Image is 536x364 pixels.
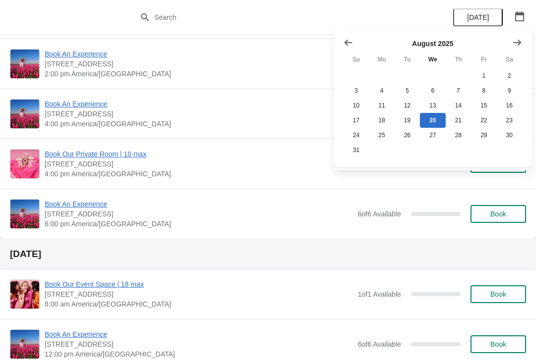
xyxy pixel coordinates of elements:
[10,50,39,78] img: Book An Experience | 1815 North Milwaukee Avenue, Chicago, IL, USA | 2:00 pm America/Chicago
[10,249,526,259] h2: [DATE]
[470,285,526,303] button: Book
[369,83,394,98] button: Monday August 4 2025
[420,51,445,68] th: Wednesday
[471,68,496,83] button: Friday August 1 2025
[471,113,496,128] button: Friday August 22 2025
[45,209,353,219] span: [STREET_ADDRESS]
[45,199,353,209] span: Book An Experience
[358,340,401,348] span: 6 of 6 Available
[395,113,420,128] button: Tuesday August 19 2025
[420,113,445,128] button: Today Wednesday August 20 2025
[490,340,506,348] span: Book
[45,279,353,289] span: Book Our Event Space | 18 max
[45,289,353,299] span: [STREET_ADDRESS]
[395,51,420,68] th: Tuesday
[339,34,357,52] button: Show previous month, July 2025
[446,98,471,113] button: Thursday August 14 2025
[497,51,522,68] th: Saturday
[45,349,353,359] span: 12:00 pm America/[GEOGRAPHIC_DATA]
[497,83,522,98] button: Saturday August 9 2025
[369,128,394,143] button: Monday August 25 2025
[45,329,353,339] span: Book An Experience
[467,13,489,21] span: [DATE]
[10,200,39,228] img: Book An Experience | 1815 North Milwaukee Avenue, Chicago, IL, USA | 6:00 pm America/Chicago
[420,128,445,143] button: Wednesday August 27 2025
[358,210,401,218] span: 6 of 6 Available
[45,169,353,179] span: 4:00 pm America/[GEOGRAPHIC_DATA]
[45,339,353,349] span: [STREET_ADDRESS]
[497,68,522,83] button: Saturday August 2 2025
[45,99,353,109] span: Book An Experience
[497,98,522,113] button: Saturday August 16 2025
[470,335,526,353] button: Book
[395,128,420,143] button: Tuesday August 26 2025
[471,83,496,98] button: Friday August 8 2025
[343,51,369,68] th: Sunday
[420,98,445,113] button: Wednesday August 13 2025
[45,219,353,229] span: 6:00 pm America/[GEOGRAPHIC_DATA]
[471,98,496,113] button: Friday August 15 2025
[446,51,471,68] th: Thursday
[508,34,526,52] button: Show next month, September 2025
[10,280,39,309] img: Book Our Event Space | 18 max | 1815 N. Milwaukee Ave., Chicago, IL 60647 | 8:00 am America/Chicago
[45,69,353,79] span: 2:00 pm America/[GEOGRAPHIC_DATA]
[154,8,402,26] input: Search
[10,150,39,178] img: Book Our Private Room | 10 max | 1815 N. Milwaukee Ave., Chicago, IL 60647 | 4:00 pm America/Chicago
[45,49,353,59] span: Book An Experience
[45,149,353,159] span: Book Our Private Room | 10 max
[497,128,522,143] button: Saturday August 30 2025
[10,100,39,128] img: Book An Experience | 1815 North Milwaukee Avenue, Chicago, IL, USA | 4:00 pm America/Chicago
[470,205,526,223] button: Book
[369,51,394,68] th: Monday
[395,98,420,113] button: Tuesday August 12 2025
[343,128,369,143] button: Sunday August 24 2025
[497,113,522,128] button: Saturday August 23 2025
[369,113,394,128] button: Monday August 18 2025
[446,113,471,128] button: Thursday August 21 2025
[45,109,353,119] span: [STREET_ADDRESS]
[10,330,39,359] img: Book An Experience | 1815 North Milwaukee Avenue, Chicago, IL, USA | 12:00 pm America/Chicago
[45,119,353,129] span: 4:00 pm America/[GEOGRAPHIC_DATA]
[343,113,369,128] button: Sunday August 17 2025
[343,98,369,113] button: Sunday August 10 2025
[420,83,445,98] button: Wednesday August 6 2025
[45,159,353,169] span: [STREET_ADDRESS]
[490,210,506,218] span: Book
[490,290,506,298] span: Book
[446,128,471,143] button: Thursday August 28 2025
[471,51,496,68] th: Friday
[343,83,369,98] button: Sunday August 3 2025
[471,128,496,143] button: Friday August 29 2025
[395,83,420,98] button: Tuesday August 5 2025
[446,83,471,98] button: Thursday August 7 2025
[45,59,353,69] span: [STREET_ADDRESS]
[369,98,394,113] button: Monday August 11 2025
[358,290,401,298] span: 1 of 1 Available
[45,299,353,309] span: 8:00 am America/[GEOGRAPHIC_DATA]
[453,8,503,26] button: [DATE]
[343,143,369,157] button: Sunday August 31 2025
